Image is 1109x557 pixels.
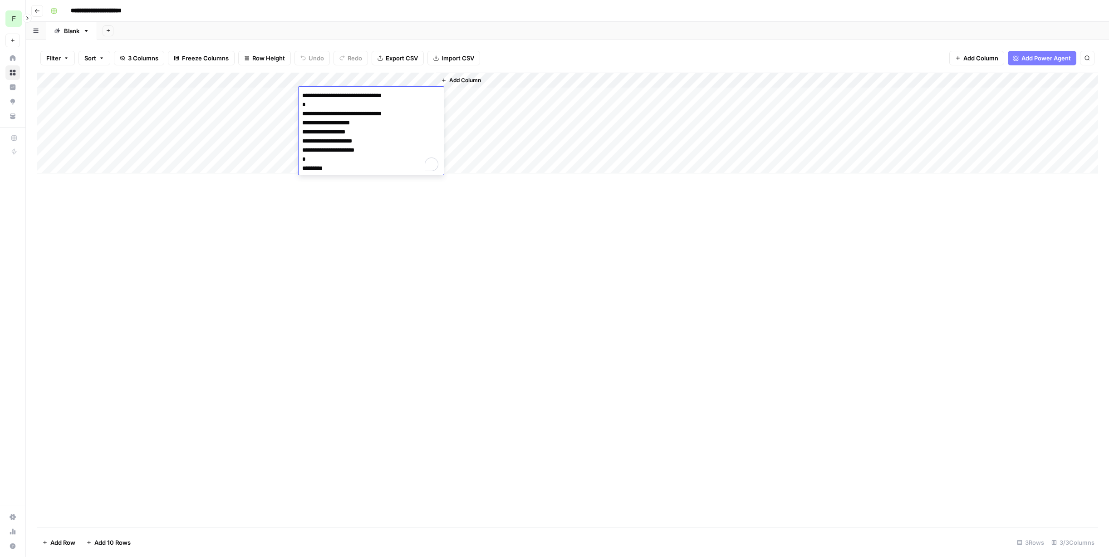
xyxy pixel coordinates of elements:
button: Sort [79,51,110,65]
button: Add Column [949,51,1004,65]
span: Import CSV [442,54,474,63]
button: Row Height [238,51,291,65]
span: 3 Columns [128,54,158,63]
button: Add Column [437,74,485,86]
a: Usage [5,524,20,539]
button: Filter [40,51,75,65]
a: Blank [46,22,97,40]
button: Redo [334,51,368,65]
textarea: To enrich screen reader interactions, please activate Accessibility in Grammarly extension settings [299,89,444,175]
button: Add Power Agent [1008,51,1076,65]
div: 3 Rows [1013,535,1048,550]
button: Freeze Columns [168,51,235,65]
span: F [12,13,16,24]
span: Undo [309,54,324,63]
span: Export CSV [386,54,418,63]
a: Insights [5,80,20,94]
button: Add 10 Rows [81,535,136,550]
span: Row Height [252,54,285,63]
span: Add 10 Rows [94,538,131,547]
button: Undo [294,51,330,65]
span: Add Column [963,54,998,63]
span: Redo [348,54,362,63]
button: Workspace: Forge [5,7,20,30]
a: Settings [5,510,20,524]
span: Add Power Agent [1021,54,1071,63]
button: Import CSV [427,51,480,65]
span: Filter [46,54,61,63]
button: 3 Columns [114,51,164,65]
a: Opportunities [5,94,20,109]
button: Export CSV [372,51,424,65]
span: Freeze Columns [182,54,229,63]
span: Sort [84,54,96,63]
a: Browse [5,65,20,80]
div: Blank [64,26,79,35]
button: Add Row [37,535,81,550]
a: Home [5,51,20,65]
span: Add Column [449,76,481,84]
button: Help + Support [5,539,20,553]
div: 3/3 Columns [1048,535,1098,550]
span: Add Row [50,538,75,547]
a: Your Data [5,109,20,123]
